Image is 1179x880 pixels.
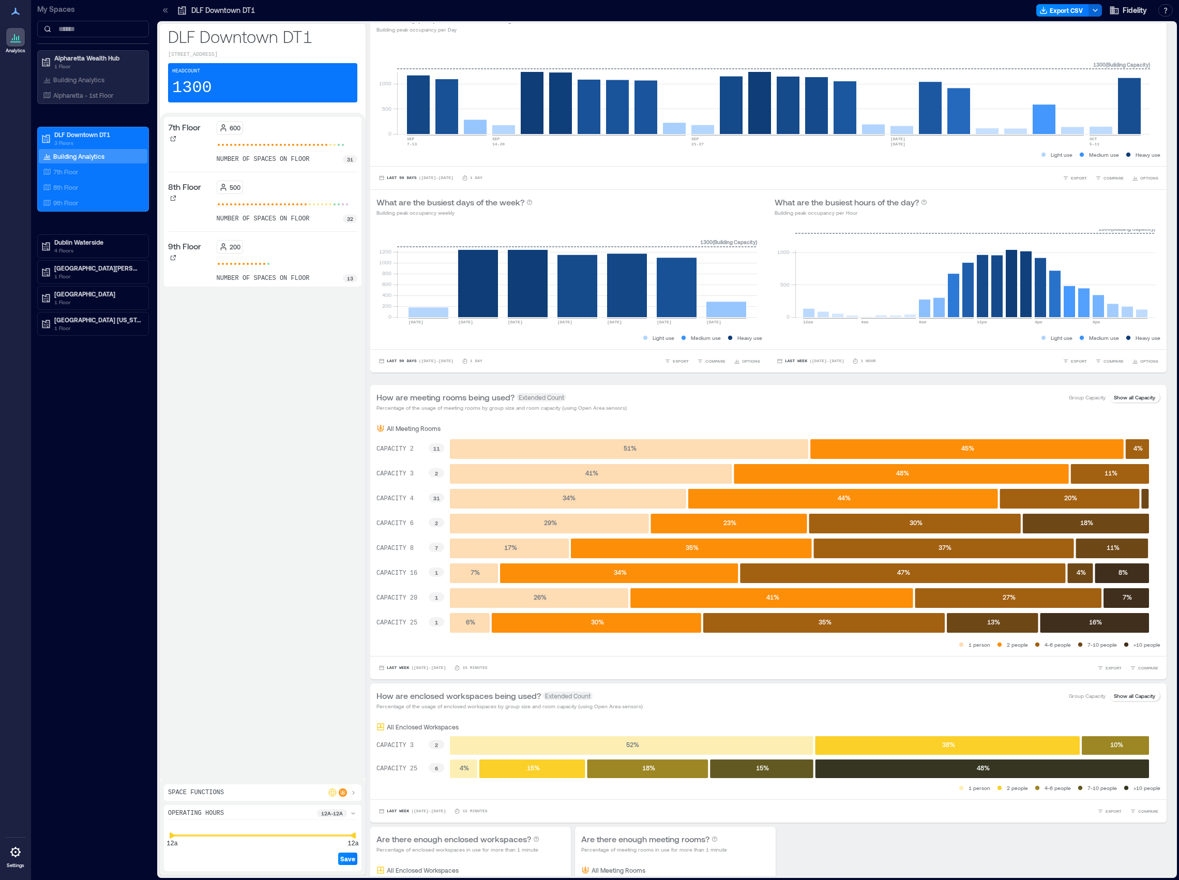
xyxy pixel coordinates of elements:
[54,54,141,62] p: Alpharetta Wealth Hub
[53,168,78,176] p: 7th Floor
[6,48,25,54] p: Analytics
[168,809,224,817] p: Operating Hours
[54,246,141,255] p: 4 Floors
[376,845,539,854] p: Percentage of enclosed workspaces in use for more than 1 minute
[942,741,955,748] text: 38 %
[1007,640,1028,649] p: 2 people
[53,152,104,160] p: Building Analytics
[1007,784,1028,792] p: 2 people
[1080,519,1093,526] text: 18 %
[338,853,357,865] button: Save
[1071,175,1087,181] span: EXPORT
[1140,358,1158,364] span: OPTIONS
[653,334,674,342] p: Light use
[168,788,224,797] p: Space Functions
[534,593,547,601] text: 26 %
[1061,173,1089,183] button: EXPORT
[230,243,240,251] p: 200
[691,137,699,141] text: SEP
[1090,142,1099,146] text: 5-11
[217,215,310,223] p: number of spaces on floor
[961,444,974,452] text: 45 %
[168,51,357,59] p: [STREET_ADDRESS]
[3,840,28,872] a: Settings
[1104,175,1124,181] span: COMPARE
[585,469,598,476] text: 41 %
[376,495,414,502] text: CAPACITY 4
[1095,806,1124,816] button: EXPORT
[1106,808,1122,814] span: EXPORT
[54,130,141,139] p: DLF Downtown DT1
[217,274,310,282] p: number of spaces on floor
[347,274,353,282] p: 13
[614,569,627,576] text: 34 %
[54,316,141,324] p: [GEOGRAPHIC_DATA] [US_STATE]
[626,741,639,748] text: 52 %
[376,663,448,673] button: Last Week |[DATE]-[DATE]
[686,544,699,551] text: 35 %
[581,833,709,845] p: Are there enough meeting rooms?
[388,314,391,320] tspan: 0
[742,358,760,364] span: OPTIONS
[460,764,469,771] text: 4 %
[592,866,645,874] p: All Meeting Rooms
[861,320,869,324] text: 4am
[673,358,689,364] span: EXPORT
[382,106,391,112] tspan: 500
[376,545,414,552] text: CAPACITY 8
[1089,334,1119,342] p: Medium use
[376,702,643,710] p: Percentage of the usage of enclosed workspaces by group size and room capacity (using Open Area s...
[919,320,927,324] text: 8am
[624,444,637,452] text: 51 %
[1045,784,1071,792] p: 4-6 people
[737,334,762,342] p: Heavy use
[376,742,414,749] text: CAPACITY 3
[1105,469,1117,476] text: 11 %
[1106,2,1150,19] button: Fidelity
[1069,692,1106,700] p: Group Capacity
[471,569,480,576] text: 7 %
[1114,692,1155,700] p: Show all Capacity
[382,303,391,309] tspan: 200
[168,181,201,193] p: 8th Floor
[387,424,441,432] p: All Meeting Rooms
[347,155,353,163] p: 31
[1095,663,1124,673] button: EXPORT
[1051,334,1072,342] p: Light use
[168,26,357,47] p: DLF Downtown DT1
[1051,151,1072,159] p: Light use
[376,570,417,577] text: CAPACITY 16
[54,298,141,306] p: 1 Floor
[168,121,201,133] p: 7th Floor
[563,494,576,501] text: 34 %
[1069,393,1106,401] p: Group Capacity
[321,809,343,817] p: 12a - 12a
[376,520,414,527] text: CAPACITY 6
[172,78,212,98] p: 1300
[591,618,604,625] text: 30 %
[376,470,414,478] text: CAPACITY 3
[470,358,482,364] p: 1 Day
[387,866,459,874] p: All Enclosed Workspaces
[54,264,141,272] p: [GEOGRAPHIC_DATA][PERSON_NAME]
[53,199,78,207] p: 9th Floor
[379,248,391,255] tspan: 1200
[787,314,790,320] tspan: 0
[543,692,593,700] span: Extended Count
[1130,356,1160,366] button: OPTIONS
[1104,358,1124,364] span: COMPARE
[230,124,240,132] p: 600
[376,356,456,366] button: Last 90 Days |[DATE]-[DATE]
[775,208,927,217] p: Building peak occupancy per Hour
[1136,151,1160,159] p: Heavy use
[54,324,141,332] p: 1 Floor
[376,445,414,453] text: CAPACITY 2
[1130,173,1160,183] button: OPTIONS
[1090,137,1097,141] text: OCT
[376,594,417,602] text: CAPACITY 20
[819,618,832,625] text: 35 %
[780,281,790,288] tspan: 500
[1114,393,1155,401] p: Show all Capacity
[54,272,141,280] p: 1 Floor
[1093,356,1126,366] button: COMPARE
